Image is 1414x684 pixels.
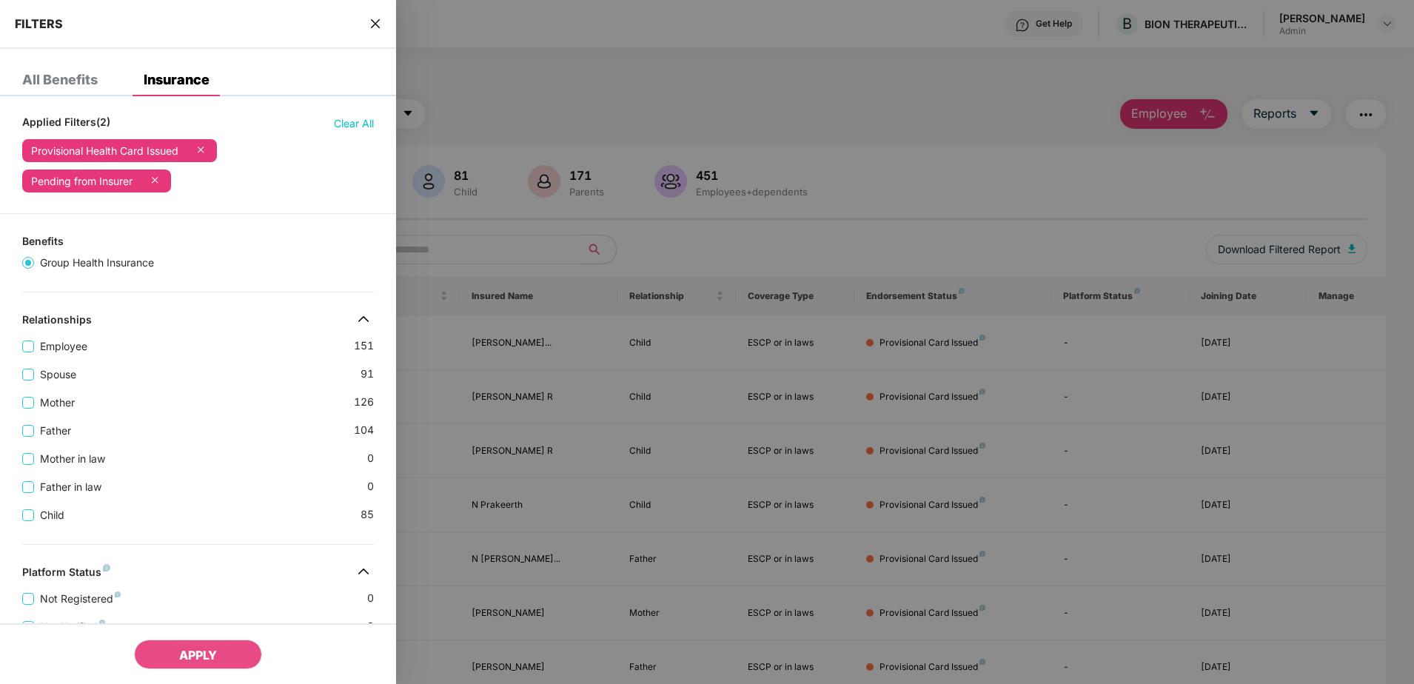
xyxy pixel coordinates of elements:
[367,450,374,467] span: 0
[352,307,375,331] img: svg+xml;base64,PHN2ZyB4bWxucz0iaHR0cDovL3d3dy53My5vcmcvMjAwMC9zdmciIHdpZHRoPSIzMiIgaGVpZ2h0PSIzMi...
[334,115,374,132] span: Clear All
[115,591,121,597] img: svg+xml;base64,PHN2ZyB4bWxucz0iaHR0cDovL3d3dy53My5vcmcvMjAwMC9zdmciIHdpZHRoPSI4IiBoZWlnaHQ9IjgiIH...
[179,648,217,663] span: APPLY
[354,394,374,411] span: 126
[34,366,82,383] span: Spouse
[34,451,111,467] span: Mother in law
[34,255,160,271] span: Group Health Insurance
[34,591,127,607] span: Not Registered
[22,313,92,331] div: Relationships
[34,479,107,495] span: Father in law
[99,620,105,626] img: svg+xml;base64,PHN2ZyB4bWxucz0iaHR0cDovL3d3dy53My5vcmcvMjAwMC9zdmciIHdpZHRoPSI4IiBoZWlnaHQ9IjgiIH...
[134,640,262,669] button: APPLY
[103,564,110,571] img: svg+xml;base64,PHN2ZyB4bWxucz0iaHR0cDovL3d3dy53My5vcmcvMjAwMC9zdmciIHdpZHRoPSI4IiBoZWlnaHQ9IjgiIH...
[15,16,63,31] span: FILTERS
[367,478,374,495] span: 0
[34,507,70,523] span: Child
[34,423,77,439] span: Father
[369,16,381,31] span: close
[22,566,110,583] div: Platform Status
[352,560,375,583] img: svg+xml;base64,PHN2ZyB4bWxucz0iaHR0cDovL3d3dy53My5vcmcvMjAwMC9zdmciIHdpZHRoPSIzMiIgaGVpZ2h0PSIzMi...
[34,338,93,355] span: Employee
[34,619,111,635] span: Not Verified
[354,338,374,355] span: 151
[361,366,374,383] span: 91
[361,506,374,523] span: 85
[367,618,374,635] span: 0
[34,395,81,411] span: Mother
[22,73,98,87] div: All Benefits
[31,145,178,157] div: Provisional Health Card Issued
[31,175,133,187] div: Pending from Insurer
[22,115,110,132] span: Applied Filters(2)
[354,422,374,439] span: 104
[144,73,210,87] div: Insurance
[367,590,374,607] span: 0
